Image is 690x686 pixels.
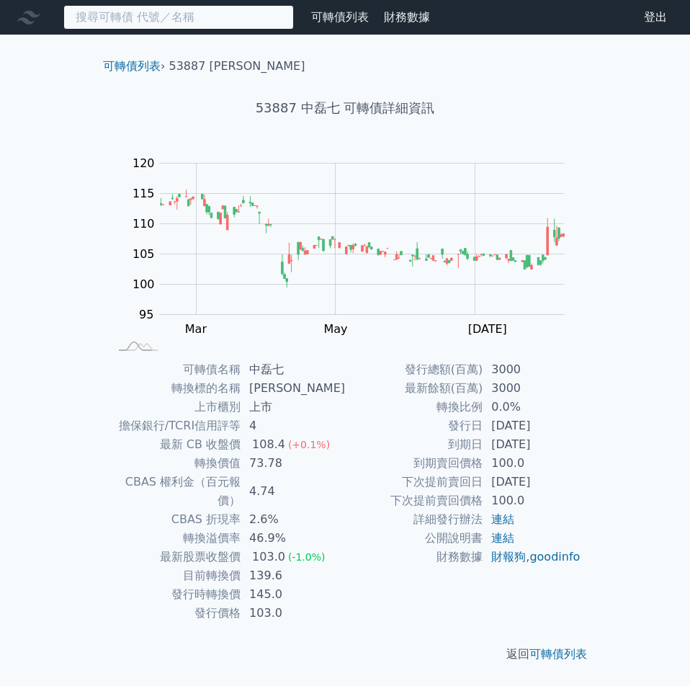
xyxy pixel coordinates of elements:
tspan: 100 [133,277,155,291]
td: 發行總額(百萬) [345,360,483,379]
td: 139.6 [241,566,345,585]
td: 到期日 [345,435,483,454]
td: CBAS 權利金（百元報價） [109,473,241,510]
td: 中磊七 [241,360,345,379]
td: [PERSON_NAME] [241,379,345,398]
td: 下次提前賣回價格 [345,491,483,510]
a: 財報狗 [491,550,526,563]
td: 財務數據 [345,548,483,566]
td: CBAS 折現率 [109,510,241,529]
td: 轉換標的名稱 [109,379,241,398]
div: 108.4 [249,435,288,454]
td: 最新餘額(百萬) [345,379,483,398]
td: 最新 CB 收盤價 [109,435,241,454]
td: 到期賣回價格 [345,454,483,473]
td: 4 [241,416,345,435]
td: , [483,548,581,566]
g: Chart [125,156,586,336]
div: 103.0 [249,548,288,566]
td: 轉換比例 [345,398,483,416]
td: 轉換價值 [109,454,241,473]
tspan: 110 [133,217,155,231]
td: 100.0 [483,454,581,473]
td: 73.78 [241,454,345,473]
a: 可轉債列表 [529,647,587,661]
a: 登出 [632,6,678,29]
td: 上市櫃別 [109,398,241,416]
li: 53887 [PERSON_NAME] [169,58,305,75]
a: 連結 [491,512,514,526]
tspan: 105 [133,247,155,261]
td: [DATE] [483,473,581,491]
tspan: May [323,322,347,336]
a: 連結 [491,531,514,545]
tspan: 120 [133,156,155,170]
td: 3000 [483,360,581,379]
td: 發行日 [345,416,483,435]
td: 2.6% [241,510,345,529]
td: 103.0 [241,604,345,623]
td: 100.0 [483,491,581,510]
td: 最新股票收盤價 [109,548,241,566]
td: 詳細發行辦法 [345,510,483,529]
tspan: 95 [139,308,153,321]
td: 145.0 [241,585,345,604]
td: 46.9% [241,529,345,548]
span: (-1.0%) [288,551,326,563]
a: 可轉債列表 [103,59,161,73]
td: [DATE] [483,416,581,435]
span: (+0.1%) [288,439,330,450]
td: 下次提前賣回日 [345,473,483,491]
iframe: Chat Widget [618,617,690,686]
div: 聊天小工具 [618,617,690,686]
tspan: [DATE] [468,322,507,336]
td: 公開說明書 [345,529,483,548]
a: 財務數據 [384,10,430,24]
td: 發行價格 [109,604,241,623]
input: 搜尋可轉債 代號／名稱 [63,5,294,30]
li: › [103,58,165,75]
td: 目前轉換價 [109,566,241,585]
a: goodinfo [529,550,580,563]
h1: 53887 中磊七 可轉債詳細資訊 [91,98,599,118]
tspan: Mar [185,322,207,336]
td: 3000 [483,379,581,398]
a: 可轉債列表 [311,10,369,24]
tspan: 115 [133,187,155,200]
td: 發行時轉換價 [109,585,241,604]
td: 可轉債名稱 [109,360,241,379]
td: 轉換溢價率 [109,529,241,548]
td: 擔保銀行/TCRI信用評等 [109,416,241,435]
td: 4.74 [241,473,345,510]
td: [DATE] [483,435,581,454]
td: 0.0% [483,398,581,416]
td: 上市 [241,398,345,416]
p: 返回 [91,646,599,663]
